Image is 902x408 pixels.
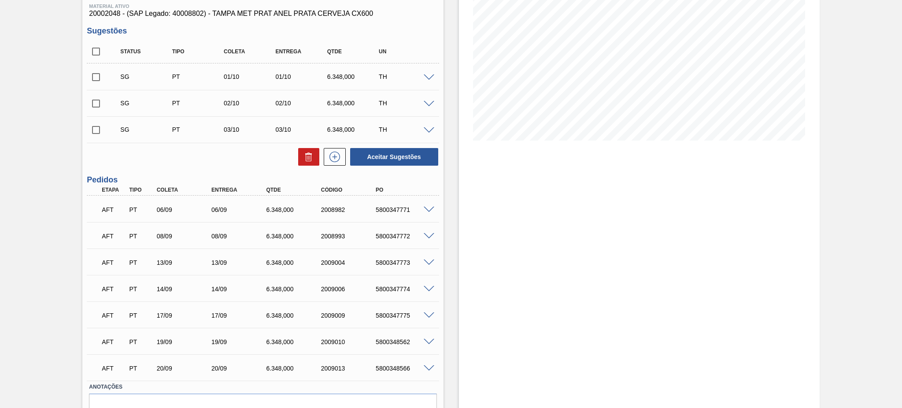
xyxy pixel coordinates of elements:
[100,359,128,378] div: Aguardando Fornecimento
[319,259,381,266] div: 2009004
[118,48,176,55] div: Status
[325,73,383,80] div: 6.348,000
[209,312,271,319] div: 17/09/2025
[373,187,435,193] div: PO
[100,226,128,246] div: Aguardando Fornecimento
[155,365,216,372] div: 20/09/2025
[118,73,176,80] div: Sugestão Criada
[373,259,435,266] div: 5800347773
[155,338,216,345] div: 19/09/2025
[325,126,383,133] div: 6.348,000
[319,148,346,166] div: Nova sugestão
[273,73,331,80] div: 01/10/2025
[209,206,271,213] div: 06/09/2025
[102,259,126,266] p: AFT
[264,286,325,293] div: 6.348,000
[89,381,436,393] label: Anotações
[209,259,271,266] div: 13/09/2025
[170,126,228,133] div: Pedido de Transferência
[100,200,128,219] div: Aguardando Fornecimento
[346,147,439,167] div: Aceitar Sugestões
[264,338,325,345] div: 6.348,000
[127,187,155,193] div: Tipo
[209,365,271,372] div: 20/09/2025
[100,332,128,352] div: Aguardando Fornecimento
[100,253,128,272] div: Aguardando Fornecimento
[102,206,126,213] p: AFT
[264,233,325,240] div: 6.348,000
[222,48,280,55] div: Coleta
[127,365,155,372] div: Pedido de Transferência
[373,365,435,372] div: 5800348566
[264,259,325,266] div: 6.348,000
[118,100,176,107] div: Sugestão Criada
[373,312,435,319] div: 5800347775
[102,233,126,240] p: AFT
[373,338,435,345] div: 5800348562
[87,175,439,185] h3: Pedidos
[155,286,216,293] div: 14/09/2025
[377,100,435,107] div: TH
[319,233,381,240] div: 2008993
[325,48,383,55] div: Qtde
[319,286,381,293] div: 2009006
[100,279,128,299] div: Aguardando Fornecimento
[127,286,155,293] div: Pedido de Transferência
[373,206,435,213] div: 5800347771
[89,4,436,9] span: Material ativo
[155,187,216,193] div: Coleta
[325,100,383,107] div: 6.348,000
[264,187,325,193] div: Qtde
[377,126,435,133] div: TH
[127,338,155,345] div: Pedido de Transferência
[350,148,438,166] button: Aceitar Sugestões
[373,233,435,240] div: 5800347772
[209,187,271,193] div: Entrega
[319,338,381,345] div: 2009010
[222,73,280,80] div: 01/10/2025
[155,312,216,319] div: 17/09/2025
[170,73,228,80] div: Pedido de Transferência
[89,10,436,18] span: 20002048 - (SAP Legado: 40008802) - TAMPA MET PRAT ANEL PRATA CERVEJA CX600
[102,286,126,293] p: AFT
[377,48,435,55] div: UN
[319,312,381,319] div: 2009009
[100,306,128,325] div: Aguardando Fornecimento
[209,233,271,240] div: 08/09/2025
[170,48,228,55] div: Tipo
[222,126,280,133] div: 03/10/2025
[222,100,280,107] div: 02/10/2025
[319,187,381,193] div: Código
[264,312,325,319] div: 6.348,000
[273,100,331,107] div: 02/10/2025
[127,312,155,319] div: Pedido de Transferência
[127,206,155,213] div: Pedido de Transferência
[102,338,126,345] p: AFT
[127,259,155,266] div: Pedido de Transferência
[127,233,155,240] div: Pedido de Transferência
[155,233,216,240] div: 08/09/2025
[209,286,271,293] div: 14/09/2025
[319,365,381,372] div: 2009013
[102,312,126,319] p: AFT
[100,187,128,193] div: Etapa
[155,259,216,266] div: 13/09/2025
[155,206,216,213] div: 06/09/2025
[273,48,331,55] div: Entrega
[294,148,319,166] div: Excluir Sugestões
[209,338,271,345] div: 19/09/2025
[170,100,228,107] div: Pedido de Transferência
[264,365,325,372] div: 6.348,000
[373,286,435,293] div: 5800347774
[102,365,126,372] p: AFT
[377,73,435,80] div: TH
[319,206,381,213] div: 2008982
[87,26,439,36] h3: Sugestões
[118,126,176,133] div: Sugestão Criada
[273,126,331,133] div: 03/10/2025
[264,206,325,213] div: 6.348,000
